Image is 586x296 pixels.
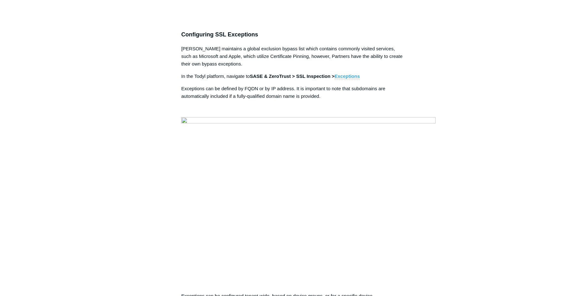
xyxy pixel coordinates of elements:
img: 43106463926931 [181,117,436,275]
p: In the Todyl platform, navigate to [181,72,405,80]
a: Exceptions [334,73,360,79]
h3: Configuring SSL Exceptions [181,30,405,39]
p: [PERSON_NAME] maintains a global exclusion bypass list which contains commonly visited services, ... [181,45,405,68]
p: Exceptions can be defined by FQDN or by IP address. It is important to note that subdomains are a... [181,85,405,100]
strong: SASE & ZeroTrust > SSL Inspection > [250,73,334,79]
